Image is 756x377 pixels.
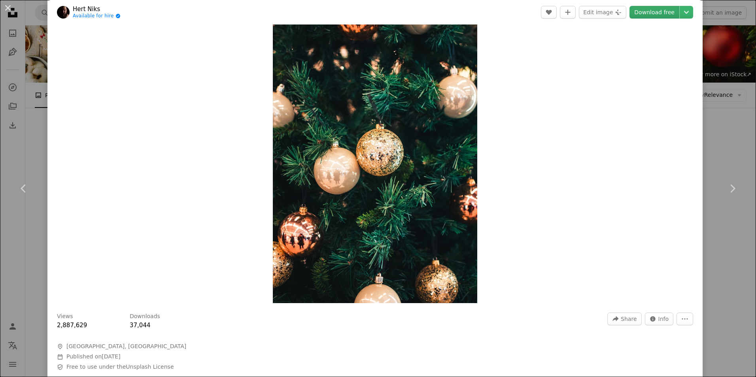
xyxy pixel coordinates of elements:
[607,313,641,325] button: Share this image
[66,353,121,360] span: Published on
[629,6,679,19] a: Download free
[579,6,626,19] button: Edit image
[66,363,174,371] span: Free to use under the
[57,322,87,329] span: 2,887,629
[73,13,121,19] a: Available for hire
[126,364,174,370] a: Unsplash License
[709,151,756,226] a: Next
[677,313,693,325] button: More Actions
[102,353,120,360] time: October 12, 2020 at 12:02:06 PM CDT
[57,6,70,19] img: Go to Hert Niks's profile
[541,6,557,19] button: Like
[645,313,674,325] button: Stats about this image
[130,322,151,329] span: 37,044
[57,313,73,320] h3: Views
[73,5,121,13] a: Hert Niks
[130,313,160,320] h3: Downloads
[658,313,669,325] span: Info
[560,6,576,19] button: Add to Collection
[680,6,693,19] button: Choose download size
[66,343,186,351] span: [GEOGRAPHIC_DATA], [GEOGRAPHIC_DATA]
[621,313,637,325] span: Share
